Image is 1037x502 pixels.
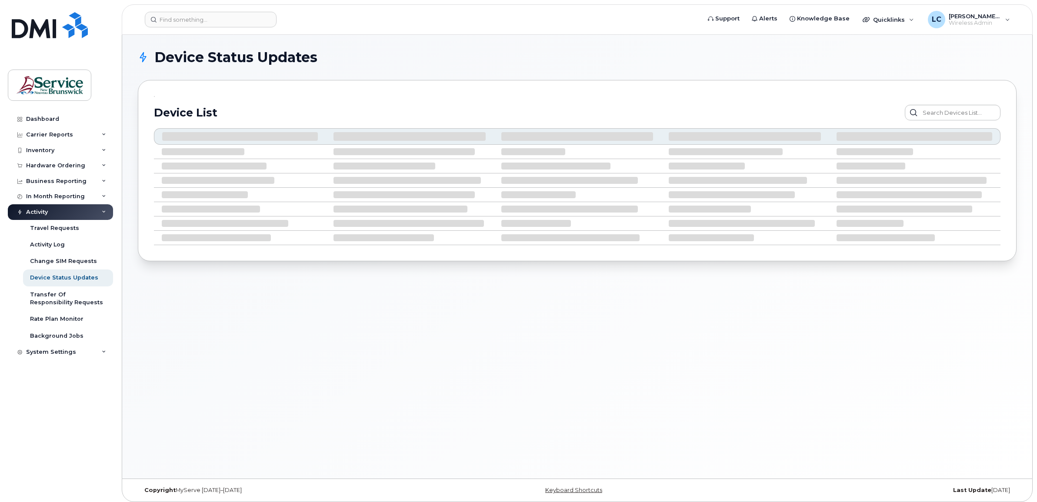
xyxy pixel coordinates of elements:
[144,487,176,493] strong: Copyright
[545,487,602,493] a: Keyboard Shortcuts
[138,487,431,494] div: MyServe [DATE]–[DATE]
[905,105,1000,120] input: Search Devices List...
[724,487,1017,494] div: [DATE]
[953,487,991,493] strong: Last Update
[154,106,217,119] h2: Device List
[154,51,317,64] span: Device Status Updates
